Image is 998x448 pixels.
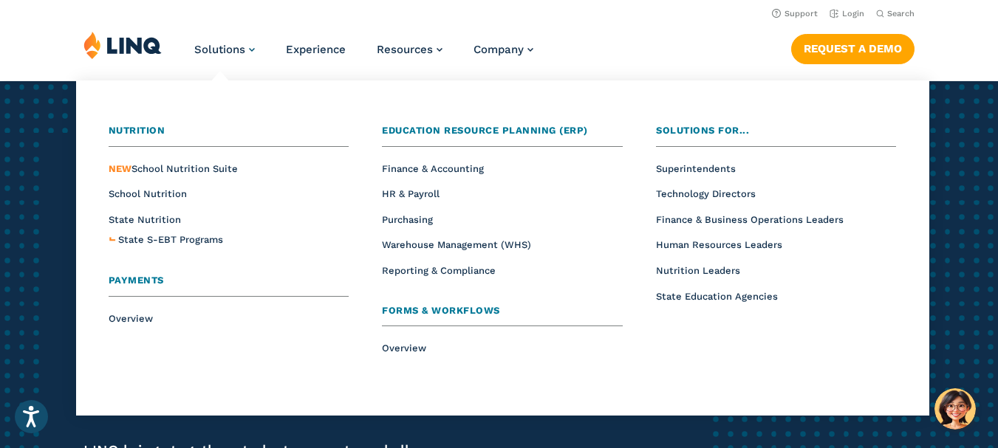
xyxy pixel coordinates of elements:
a: Request a Demo [791,34,915,63]
a: Finance & Accounting [382,163,484,174]
a: Warehouse Management (WHS) [382,239,531,250]
a: Reporting & Compliance [382,265,496,276]
a: State S-EBT Programs [118,232,223,248]
nav: Button Navigation [791,31,915,63]
a: Experience [286,43,346,56]
span: Solutions for... [656,125,749,136]
a: Payments [109,273,349,297]
a: Finance & Business Operations Leaders [656,214,844,225]
a: State Nutrition [109,214,181,225]
a: Login [830,9,864,18]
img: LINQ | K‑12 Software [83,31,162,59]
a: Education Resource Planning (ERP) [382,123,622,147]
a: Solutions [194,43,255,56]
a: Superintendents [656,163,736,174]
span: State S-EBT Programs [118,234,223,245]
span: Solutions [194,43,245,56]
a: Purchasing [382,214,433,225]
a: Forms & Workflows [382,303,622,327]
nav: Primary Navigation [194,31,533,80]
span: NEW [109,163,131,174]
a: Overview [109,313,153,324]
a: NEWSchool Nutrition Suite [109,163,238,174]
a: Resources [377,43,442,56]
span: Search [887,9,915,18]
a: Nutrition Leaders [656,265,740,276]
span: School Nutrition Suite [109,163,238,174]
a: Solutions for... [656,123,896,147]
button: Open Search Bar [876,8,915,19]
a: Technology Directors [656,188,756,199]
a: Overview [382,342,426,354]
a: Company [474,43,533,56]
a: State Education Agencies [656,291,778,302]
span: Payments [109,275,164,286]
span: Company [474,43,524,56]
span: Education Resource Planning (ERP) [382,125,588,136]
span: Forms & Workflows [382,305,500,316]
button: Hello, have a question? Let’s chat. [934,388,976,430]
a: Human Resources Leaders [656,239,782,250]
a: School Nutrition [109,188,187,199]
a: Nutrition [109,123,349,147]
span: Resources [377,43,433,56]
span: Nutrition [109,125,165,136]
a: HR & Payroll [382,188,440,199]
a: Support [772,9,818,18]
